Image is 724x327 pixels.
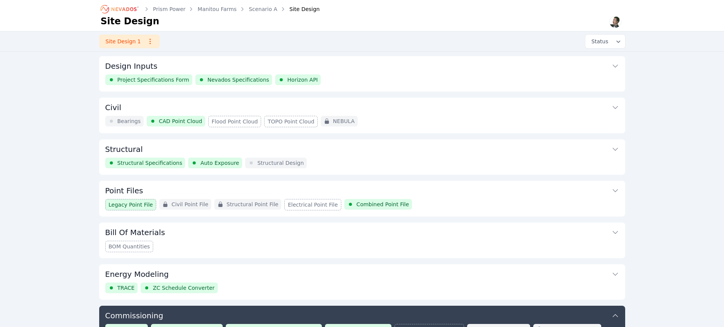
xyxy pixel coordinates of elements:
[109,243,150,250] span: BOM Quantities
[268,118,314,125] span: TOPO Point Cloud
[208,76,269,84] span: Nevados Specifications
[105,310,163,321] h3: Commissioning
[99,181,625,216] div: Point FilesLegacy Point FileCivil Point FileStructural Point FileElectrical Point FileCombined Po...
[99,264,625,300] div: Energy ModelingTRACEZC Schedule Converter
[117,76,189,84] span: Project Specifications Form
[153,5,186,13] a: Prism Power
[105,144,143,155] h3: Structural
[99,35,160,48] a: Site Design 1
[200,159,239,167] span: Auto Exposure
[585,35,625,48] button: Status
[105,181,619,199] button: Point Files
[279,5,320,13] div: Site Design
[105,264,619,283] button: Energy Modeling
[287,76,318,84] span: Horizon API
[105,306,619,324] button: Commissioning
[117,159,182,167] span: Structural Specifications
[171,201,208,208] span: Civil Point File
[105,98,619,116] button: Civil
[101,3,320,15] nav: Breadcrumb
[249,5,277,13] a: Scenario A
[588,38,608,45] span: Status
[117,284,135,292] span: TRACE
[105,102,121,113] h3: Civil
[198,5,237,13] a: Manitou Farms
[99,139,625,175] div: StructuralStructural SpecificationsAuto ExposureStructural Design
[99,98,625,133] div: CivilBearingsCAD Point CloudFlood Point CloudTOPO Point CloudNEBULA
[257,159,304,167] span: Structural Design
[227,201,278,208] span: Structural Point File
[105,139,619,158] button: Structural
[333,117,355,125] span: NEBULA
[356,201,409,208] span: Combined Point File
[105,227,165,238] h3: Bill Of Materials
[109,201,153,209] span: Legacy Point File
[159,117,202,125] span: CAD Point Cloud
[101,15,160,27] h1: Site Design
[609,16,621,28] img: Alex Kushner
[153,284,214,292] span: ZC Schedule Converter
[212,118,258,125] span: Flood Point Cloud
[99,223,625,258] div: Bill Of MaterialsBOM Quantities
[105,223,619,241] button: Bill Of Materials
[105,185,143,196] h3: Point Files
[288,201,337,209] span: Electrical Point File
[105,61,158,71] h3: Design Inputs
[117,117,141,125] span: Bearings
[105,56,619,74] button: Design Inputs
[105,269,169,280] h3: Energy Modeling
[99,56,625,92] div: Design InputsProject Specifications FormNevados SpecificationsHorizon API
